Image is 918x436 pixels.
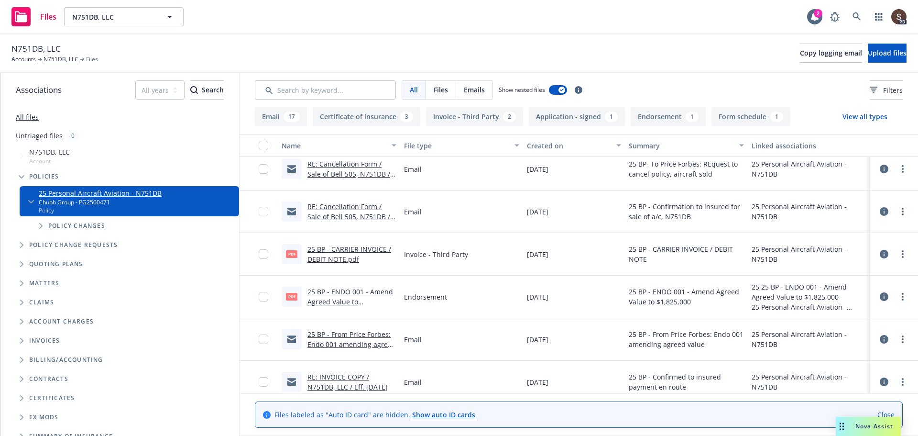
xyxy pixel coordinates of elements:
[868,48,907,57] span: Upload files
[307,330,396,359] a: 25 BP - From Price Forbes: Endo 001 amending agreed value.msg
[629,159,743,179] span: 25 BP- To Price Forbes: REquest to cancel policy, aircraft sold
[29,376,68,382] span: Contracts
[278,134,400,157] button: Name
[29,319,94,324] span: Account charges
[868,44,907,63] button: Upload files
[29,414,58,420] span: Ex Mods
[259,164,268,174] input: Toggle Row Selected
[748,134,870,157] button: Linked associations
[426,107,523,126] button: Invoice - Third Party
[855,422,893,430] span: Nova Assist
[259,141,268,150] input: Select all
[770,112,783,122] div: 1
[259,377,268,387] input: Toggle Row Selected
[29,174,59,179] span: Policies
[897,163,908,175] a: more
[404,335,422,345] span: Email
[29,280,59,286] span: Matters
[877,410,895,420] a: Close
[11,55,36,64] a: Accounts
[274,410,475,420] span: Files labeled as "Auto ID card" are hidden.
[29,300,54,305] span: Claims
[527,141,611,151] div: Created on
[629,329,743,349] span: 25 BP - From Price Forbes: Endo 001 amending agreed value
[259,335,268,344] input: Toggle Row Selected
[29,157,70,165] span: Account
[847,7,866,26] a: Search
[255,80,396,100] input: Search by keyword...
[404,292,447,302] span: Endorsement
[307,202,390,231] a: RE: Cancellation Form / Sale of Bell 505, N751DB / N751DB, LLC
[527,164,548,174] span: [DATE]
[523,134,625,157] button: Created on
[259,249,268,259] input: Toggle Row Selected
[631,107,706,126] button: Endorsement
[40,13,56,21] span: Files
[29,147,70,157] span: N751DB, LLC
[836,417,901,436] button: Nova Assist
[29,242,118,248] span: Policy change requests
[752,159,866,179] div: 25 Personal Aircraft Aviation - N751DB
[891,9,907,24] img: photo
[39,206,162,214] span: Policy
[29,338,60,344] span: Invoices
[412,410,475,419] a: Show auto ID cards
[29,395,75,401] span: Certificates
[464,85,485,95] span: Emails
[259,207,268,216] input: Toggle Row Selected
[752,329,866,349] div: 25 Personal Aircraft Aviation - N751DB
[897,334,908,345] a: more
[255,107,307,126] button: Email
[404,164,422,174] span: Email
[282,141,386,151] div: Name
[897,291,908,302] a: more
[313,107,420,126] button: Certificate of insurance
[404,249,468,259] span: Invoice - Third Party
[64,7,184,26] button: N751DB, LLC
[629,287,743,307] span: 25 BP - ENDO 001 - Amend Agreed Value to $1,825,000
[48,223,105,229] span: Policy changes
[752,282,866,302] div: 25 25 BP - ENDO 001 - Amend Agreed Value to $1,825,000
[827,107,903,126] button: View all types
[400,134,523,157] button: File type
[286,293,297,300] span: pdf
[307,287,393,316] a: 25 BP - ENDO 001 - Amend Agreed Value to $1,825,000.pdf
[190,86,198,94] svg: Search
[869,7,888,26] a: Switch app
[625,134,747,157] button: Summary
[16,112,39,122] a: All files
[404,207,422,217] span: Email
[72,12,155,22] span: N751DB, LLC
[29,357,103,363] span: Billing/Accounting
[686,112,699,122] div: 1
[44,55,78,64] a: N751DB, LLC
[284,112,300,122] div: 17
[529,107,625,126] button: Application - signed
[814,9,822,18] div: 2
[11,43,61,55] span: N751DB, LLC
[404,377,422,387] span: Email
[39,198,162,206] div: Chubb Group - PG2500471
[897,248,908,260] a: more
[605,112,618,122] div: 1
[400,112,413,122] div: 3
[259,292,268,302] input: Toggle Row Selected
[499,86,545,94] span: Show nested files
[870,80,903,100] button: Filters
[752,302,866,312] div: 25 Personal Aircraft Aviation - N751DB
[29,261,83,267] span: Quoting plans
[0,145,239,350] div: Tree Example
[800,48,862,57] span: Copy logging email
[752,201,866,222] div: 25 Personal Aircraft Aviation - N751DB
[434,85,448,95] span: Files
[825,7,844,26] a: Report a Bug
[286,250,297,257] span: pdf
[527,292,548,302] span: [DATE]
[16,131,63,141] a: Untriaged files
[307,372,388,391] a: RE: INVOICE COPY / N751DB, LLC / Eff. [DATE]
[629,141,733,151] div: Summary
[800,44,862,63] button: Copy logging email
[883,85,903,95] span: Filters
[527,249,548,259] span: [DATE]
[897,376,908,388] a: more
